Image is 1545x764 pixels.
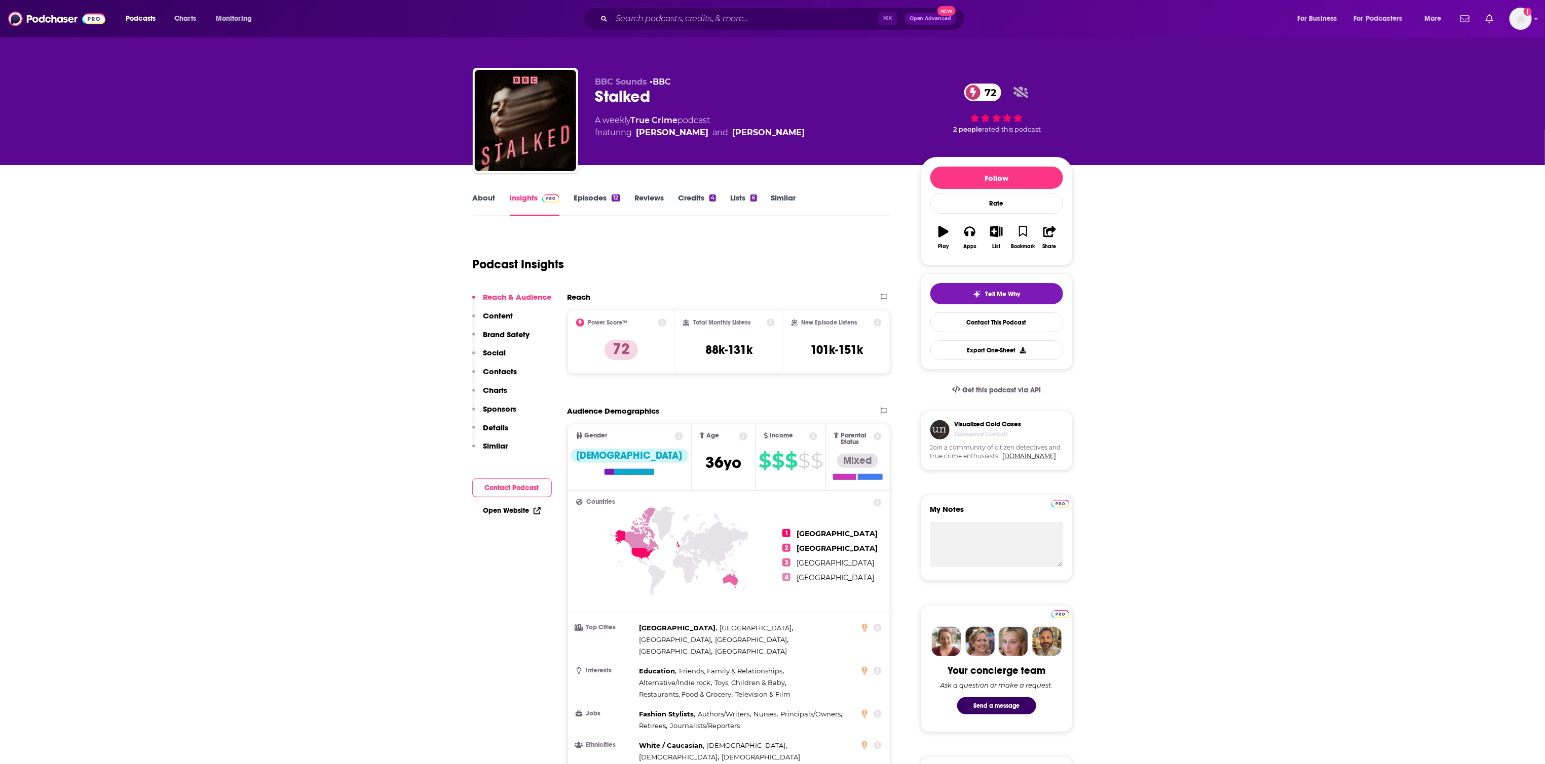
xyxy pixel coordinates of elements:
[782,573,790,581] span: 4
[1043,244,1057,250] div: Share
[8,9,105,28] img: Podchaser - Follow, Share and Rate Podcasts
[639,677,712,689] span: ,
[636,127,709,139] a: [PERSON_NAME]
[722,753,800,761] span: [DEMOGRAPHIC_DATA]
[126,12,156,26] span: Podcasts
[999,627,1028,656] img: Jules Profile
[797,558,874,568] span: [GEOGRAPHIC_DATA]
[955,420,1022,428] h3: Visualized Cold Cases
[483,423,509,432] p: Details
[759,453,771,469] span: $
[785,453,797,469] span: $
[965,627,995,656] img: Barbara Profile
[472,292,552,311] button: Reach & Audience
[639,740,705,751] span: ,
[568,292,591,302] h2: Reach
[483,441,508,451] p: Similar
[797,529,878,538] span: [GEOGRAPHIC_DATA]
[483,404,517,414] p: Sponsors
[709,194,716,202] div: 4
[639,741,703,749] span: White / Caucasian
[595,114,805,139] div: A weekly podcast
[650,77,671,87] span: •
[957,219,983,256] button: Apps
[1011,244,1035,250] div: Bookmark
[713,127,729,139] span: and
[639,634,713,646] span: ,
[1347,11,1417,27] button: open menu
[653,77,671,87] a: BBC
[930,312,1063,332] a: Contact This Podcast
[993,244,1001,250] div: List
[707,740,787,751] span: ,
[720,624,792,632] span: [GEOGRAPHIC_DATA]
[954,126,983,133] span: 2 people
[930,167,1063,189] button: Follow
[782,529,790,537] span: 1
[932,627,961,656] img: Sydney Profile
[963,244,976,250] div: Apps
[472,385,508,404] button: Charts
[983,126,1041,133] span: rated this podcast
[750,194,757,202] div: 6
[605,340,638,360] p: 72
[910,16,952,21] span: Open Advanced
[735,690,790,698] span: Television & Film
[733,127,805,139] a: Carole Cadwalladr
[639,720,668,732] span: ,
[1456,10,1474,27] a: Show notifications dropdown
[576,742,635,748] h3: Ethnicities
[472,423,509,441] button: Details
[588,319,628,326] h2: Power Score™
[209,11,265,27] button: open menu
[639,647,711,655] span: [GEOGRAPHIC_DATA]
[693,319,750,326] h2: Total Monthly Listens
[483,292,552,302] p: Reach & Audience
[938,244,949,250] div: Play
[1051,498,1069,508] a: Pro website
[1051,610,1069,618] img: Podchaser Pro
[780,708,842,720] span: ,
[542,194,560,203] img: Podchaser Pro
[216,12,252,26] span: Monitoring
[955,430,1022,437] h4: Sponsored Content
[1354,12,1403,26] span: For Podcasters
[639,708,696,720] span: ,
[715,647,787,655] span: [GEOGRAPHIC_DATA]
[802,319,857,326] h2: New Episode Listens
[634,193,664,216] a: Reviews
[930,219,957,256] button: Play
[707,741,785,749] span: [DEMOGRAPHIC_DATA]
[973,290,981,298] img: tell me why sparkle
[1510,8,1532,30] span: Logged in as MScull
[483,330,530,339] p: Brand Safety
[639,624,716,632] span: [GEOGRAPHIC_DATA]
[574,193,620,216] a: Episodes12
[1510,8,1532,30] button: Show profile menu
[1036,219,1063,256] button: Share
[639,646,713,657] span: ,
[174,12,196,26] span: Charts
[974,84,1001,101] span: 72
[568,406,660,416] h2: Audience Demographics
[921,411,1073,495] a: Visualized Cold CasesSponsored ContentJoin a community of citizen detectives and true crime enthu...
[798,453,810,469] span: $
[983,219,1009,256] button: List
[1010,219,1036,256] button: Bookmark
[940,681,1053,689] div: Ask a question or make a request.
[483,506,541,515] a: Open Website
[770,432,794,439] span: Income
[948,664,1045,677] div: Your concierge team
[706,432,719,439] span: Age
[730,193,757,216] a: Lists6
[1051,609,1069,618] a: Pro website
[639,710,694,718] span: Fashion Stylists
[957,697,1036,714] button: Send a message
[119,11,169,27] button: open menu
[930,444,1063,461] span: Join a community of citizen detectives and true crime enthusiasts.
[576,710,635,717] h3: Jobs
[921,77,1073,140] div: 72 2 peoplerated this podcast
[1424,12,1442,26] span: More
[483,367,517,376] p: Contacts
